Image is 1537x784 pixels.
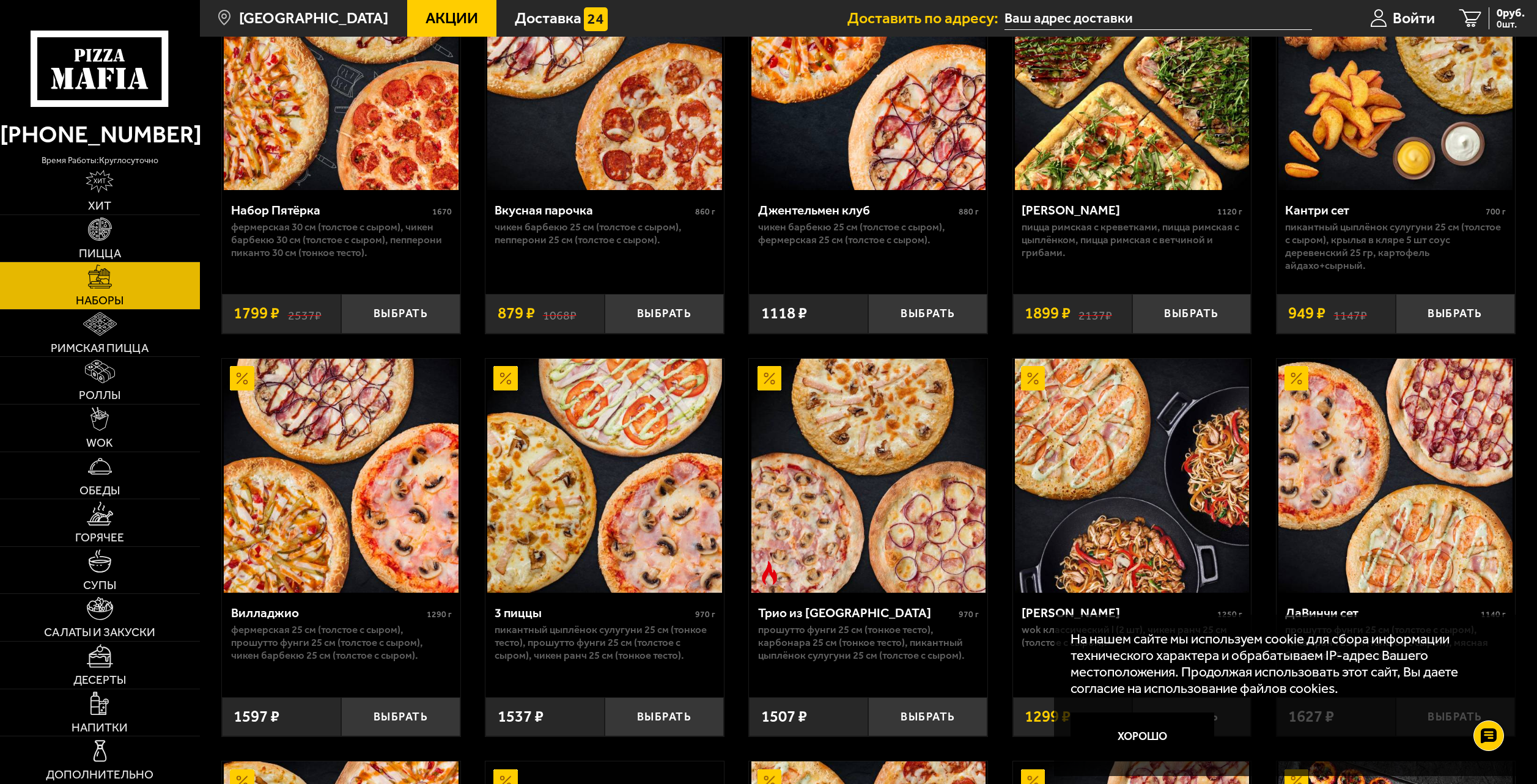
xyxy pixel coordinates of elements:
[46,769,153,780] span: Дополнительно
[761,709,807,725] span: 1507 ₽
[959,609,979,620] span: 970 г
[959,207,979,217] span: 880 г
[847,10,1004,26] span: Доставить по адресу:
[231,221,452,259] p: Фермерская 30 см (толстое с сыром), Чикен Барбекю 30 см (толстое с сыром), Пепперони Пиканто 30 с...
[83,579,116,591] span: Супы
[1333,306,1367,321] s: 1147 ₽
[1025,306,1071,321] span: 1899 ₽
[51,342,149,354] span: Римская пицца
[761,306,807,321] span: 1118 ₽
[1285,202,1483,218] div: Кантри сет
[231,623,452,662] p: Фермерская 25 см (толстое с сыром), Прошутто Фунги 25 см (толстое с сыром), Чикен Барбекю 25 см (...
[1078,306,1112,321] s: 2137 ₽
[757,366,781,390] img: Акционный
[75,532,124,543] span: Горячее
[224,359,459,593] img: Вилладжио
[231,202,429,218] div: Набор Пятёрка
[427,609,452,620] span: 1290 г
[1481,609,1506,620] span: 1140 г
[1022,202,1214,218] div: [PERSON_NAME]
[79,389,120,401] span: Роллы
[230,366,254,390] img: Акционный
[1285,366,1308,390] img: Акционный
[44,626,155,638] span: Салаты и закуски
[231,605,424,620] div: Вилладжио
[695,609,715,620] span: 970 г
[1497,7,1525,18] span: 0 руб.
[1396,294,1515,333] button: Выбрать
[1025,709,1071,725] span: 1299 ₽
[751,359,986,593] img: Трио из Рио
[432,207,452,217] span: 1670
[498,306,535,321] span: 879 ₽
[485,359,724,593] a: Акционный3 пиццы
[426,10,478,26] span: Акции
[868,294,987,333] button: Выбрать
[1217,207,1242,217] span: 1120 г
[239,10,388,26] span: [GEOGRAPHIC_DATA]
[1071,713,1215,761] button: Хорошо
[1021,366,1045,390] img: Акционный
[1288,306,1325,321] span: 949 ₽
[868,697,987,736] button: Выбрать
[1022,623,1242,649] p: Wok классический L (2 шт), Чикен Ранч 25 см (толстое с сыром).
[1285,221,1506,272] p: Пикантный цыплёнок сулугуни 25 см (толстое с сыром), крылья в кляре 5 шт соус деревенский 25 гр, ...
[1486,207,1506,217] span: 700 г
[1285,605,1478,620] div: ДаВинчи сет
[73,674,126,686] span: Десерты
[1022,221,1242,259] p: Пицца Римская с креветками, Пицца Римская с цыплёнком, Пицца Римская с ветчиной и грибами.
[605,697,724,736] button: Выбрать
[498,709,544,725] span: 1537 ₽
[605,294,724,333] button: Выбрать
[234,306,279,321] span: 1799 ₽
[341,294,460,333] button: Выбрать
[1013,359,1251,593] a: АкционныйВилла Капри
[88,200,111,211] span: Хит
[495,623,715,662] p: Пикантный цыплёнок сулугуни 25 см (тонкое тесто), Прошутто Фунги 25 см (толстое с сыром), Чикен Р...
[1132,294,1251,333] button: Выбрать
[758,605,956,620] div: Трио из [GEOGRAPHIC_DATA]
[234,709,279,725] span: 1597 ₽
[515,10,581,26] span: Доставка
[76,295,123,306] span: Наборы
[288,306,322,321] s: 2537 ₽
[495,221,715,246] p: Чикен Барбекю 25 см (толстое с сыром), Пепперони 25 см (толстое с сыром).
[758,221,979,246] p: Чикен Барбекю 25 см (толстое с сыром), Фермерская 25 см (толстое с сыром).
[1217,609,1242,620] span: 1250 г
[1497,20,1525,29] span: 0 шт.
[1277,359,1515,593] a: АкционныйДаВинчи сет
[1004,7,1312,30] input: Ваш адрес доставки
[749,359,987,593] a: АкционныйОстрое блюдоТрио из Рио
[493,366,517,390] img: Акционный
[86,437,113,449] span: WOK
[495,202,692,218] div: Вкусная парочка
[72,722,128,733] span: Напитки
[1015,359,1250,593] img: Вилла Капри
[543,306,577,321] s: 1068 ₽
[695,207,715,217] span: 860 г
[1393,10,1435,26] span: Войти
[758,202,956,218] div: Джентельмен клуб
[757,561,781,585] img: Острое блюдо
[79,247,121,259] span: Пицца
[1022,605,1214,620] div: [PERSON_NAME]
[1278,359,1513,593] img: ДаВинчи сет
[487,359,722,593] img: 3 пиццы
[222,359,460,593] a: АкционныйВилладжио
[1071,631,1492,697] p: На нашем сайте мы используем cookie для сбора информации технического характера и обрабатываем IP...
[341,697,460,736] button: Выбрать
[495,605,692,620] div: 3 пиццы
[584,7,608,31] img: 15daf4d41897b9f0e9f617042186c801.svg
[758,623,979,662] p: Прошутто Фунги 25 см (тонкое тесто), Карбонара 25 см (тонкое тесто), Пикантный цыплёнок сулугуни ...
[79,485,120,496] span: Обеды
